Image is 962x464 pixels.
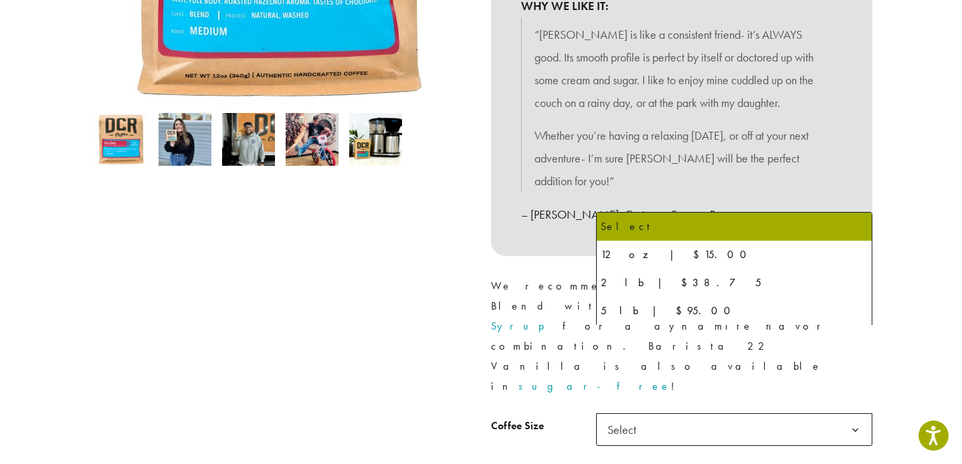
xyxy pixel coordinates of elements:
[286,113,339,166] img: David Morris picks Dillons for 2021
[601,273,868,293] div: 2 lb | $38.75
[602,417,650,443] span: Select
[159,113,211,166] img: Dillons - Image 2
[491,417,596,436] label: Coffee Size
[601,245,868,265] div: 12 oz | $15.00
[596,413,872,446] span: Select
[349,113,402,166] img: Dillons - Image 5
[222,113,275,166] img: Dillons - Image 3
[95,113,148,166] img: Dillons
[491,299,850,333] a: Barista 22 Vanilla Syrup
[518,379,671,393] a: sugar-free
[535,23,829,114] p: “[PERSON_NAME] is like a consistent friend- it’s ALWAYS good. Its smooth profile is perfect by it...
[601,301,868,321] div: 5 lb | $95.00
[535,124,829,192] p: Whether you’re having a relaxing [DATE], or off at your next adventure- I’m sure [PERSON_NAME] wi...
[597,213,872,241] li: Select
[521,203,842,226] p: – [PERSON_NAME], Customer Success Rep
[491,276,872,396] p: We recommend pairing Dillons Blend with for a dynamite flavor combination. Barista 22 Vanilla is ...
